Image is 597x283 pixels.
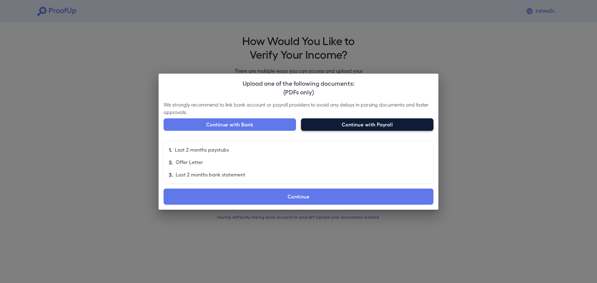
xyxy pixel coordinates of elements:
button: Continue with Payroll [301,118,433,131]
h2: Upload one of the following documents: [159,74,438,101]
p: We strongly recommend to link bank account or payroll providers to avoid any delays in parsing do... [164,101,433,116]
label: Continue [164,189,433,205]
button: Continue with Bank [164,118,296,131]
div: (PDFs only) [164,87,433,96]
p: 3. [169,171,173,178]
p: 1. [169,146,172,153]
p: Offer Letter [176,158,203,166]
p: 2. [169,158,173,166]
p: Last 2 months bank statement [176,171,245,178]
p: Last 2 months paystubs [175,146,229,153]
